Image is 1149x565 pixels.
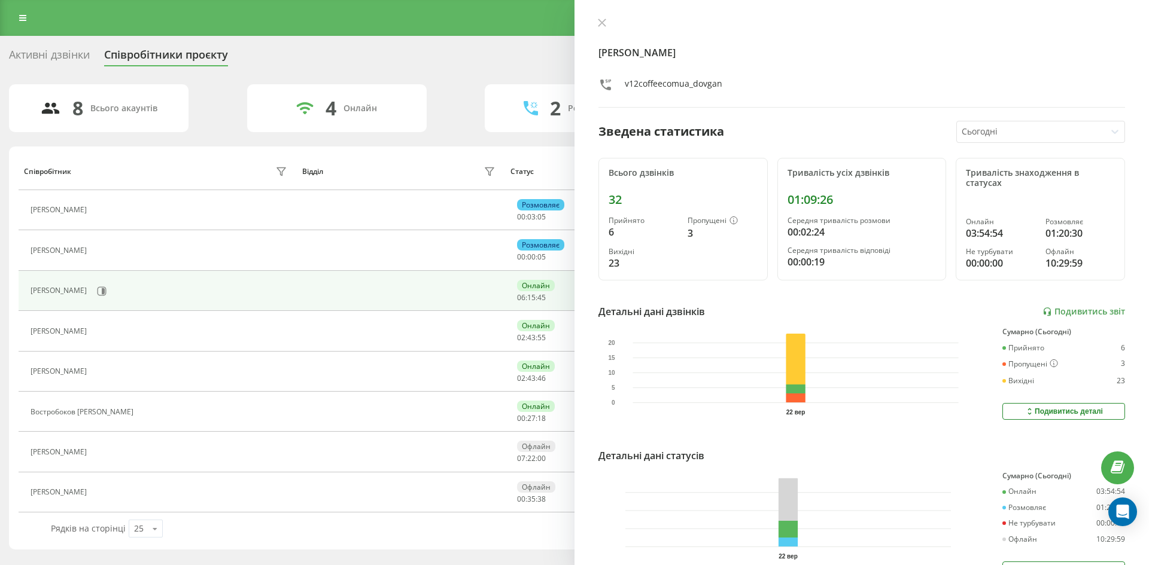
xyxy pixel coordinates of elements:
[598,45,1125,60] h4: [PERSON_NAME]
[9,48,90,67] div: Активні дзвінки
[788,216,937,225] div: Середня тривалість розмови
[608,369,615,376] text: 10
[31,488,90,496] div: [PERSON_NAME]
[1045,218,1115,226] div: Розмовляє
[517,213,546,221] div: : :
[517,292,525,303] span: 06
[537,494,546,504] span: 38
[31,408,136,416] div: Востробоков [PERSON_NAME]
[134,523,144,535] div: 25
[788,193,937,207] div: 01:09:26
[517,495,546,503] div: : :
[527,332,536,343] span: 43
[550,97,561,120] div: 2
[517,294,546,302] div: : :
[527,494,536,504] span: 35
[517,401,555,412] div: Онлайн
[90,103,157,114] div: Всього акаунтів
[302,167,323,176] div: Відділ
[517,361,555,372] div: Онлайн
[1002,535,1037,543] div: Офлайн
[517,441,555,452] div: Офлайн
[608,340,615,346] text: 20
[788,168,937,178] div: Тривалість усіх дзвінків
[612,384,615,391] text: 5
[537,453,546,463] span: 00
[1121,344,1125,352] div: 6
[326,97,336,120] div: 4
[598,123,724,141] div: Зведена статистика
[517,413,525,423] span: 00
[31,246,90,255] div: [PERSON_NAME]
[1045,248,1115,256] div: Офлайн
[527,212,536,222] span: 03
[517,253,546,261] div: : :
[517,454,546,463] div: : :
[688,216,757,226] div: Пропущені
[1002,472,1125,480] div: Сумарно (Сьогодні)
[609,193,758,207] div: 32
[1002,377,1034,385] div: Вихідні
[24,167,71,176] div: Співробітник
[568,103,626,114] div: Розмовляють
[1096,487,1125,496] div: 03:54:54
[537,332,546,343] span: 55
[517,494,525,504] span: 00
[537,373,546,383] span: 46
[966,256,1035,270] div: 00:00:00
[527,413,536,423] span: 27
[517,374,546,383] div: : :
[517,212,525,222] span: 00
[517,320,555,331] div: Онлайн
[966,218,1035,226] div: Онлайн
[779,553,798,560] text: 22 вер
[1042,307,1125,317] a: Подивитись звіт
[1002,328,1125,336] div: Сумарно (Сьогодні)
[527,453,536,463] span: 22
[1096,535,1125,543] div: 10:29:59
[31,286,90,295] div: [PERSON_NAME]
[510,167,534,176] div: Статус
[537,212,546,222] span: 05
[1002,403,1125,420] button: Подивитись деталі
[527,292,536,303] span: 15
[517,280,555,291] div: Онлайн
[517,252,525,262] span: 00
[966,226,1035,240] div: 03:54:54
[598,448,704,463] div: Детальні дані статусів
[517,239,564,251] div: Розмовляє
[517,414,546,423] div: : :
[537,413,546,423] span: 18
[786,409,805,416] text: 22 вер
[966,168,1115,188] div: Тривалість знаходження в статусах
[527,373,536,383] span: 43
[688,226,757,240] div: 3
[1096,503,1125,512] div: 01:20:30
[517,453,525,463] span: 07
[517,199,564,210] div: Розмовляє
[1108,497,1137,526] div: Open Intercom Messenger
[104,48,228,67] div: Співробітники проєкту
[31,206,90,214] div: [PERSON_NAME]
[598,304,705,319] div: Детальні дані дзвінків
[609,168,758,178] div: Всього дзвінків
[788,225,937,239] div: 00:02:24
[72,97,83,120] div: 8
[1002,503,1046,512] div: Розмовляє
[609,225,678,239] div: 6
[609,216,678,225] div: Прийнято
[1002,519,1056,527] div: Не турбувати
[517,334,546,342] div: : :
[1117,377,1125,385] div: 23
[625,78,722,95] div: v12coffeecomua_dovgan
[31,448,90,456] div: [PERSON_NAME]
[609,256,678,270] div: 23
[517,481,555,493] div: Офлайн
[1002,487,1036,496] div: Онлайн
[1025,407,1103,416] div: Подивитись деталі
[517,373,525,383] span: 02
[609,248,678,256] div: Вихідні
[1096,519,1125,527] div: 00:00:00
[788,255,937,269] div: 00:00:19
[788,246,937,255] div: Середня тривалість відповіді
